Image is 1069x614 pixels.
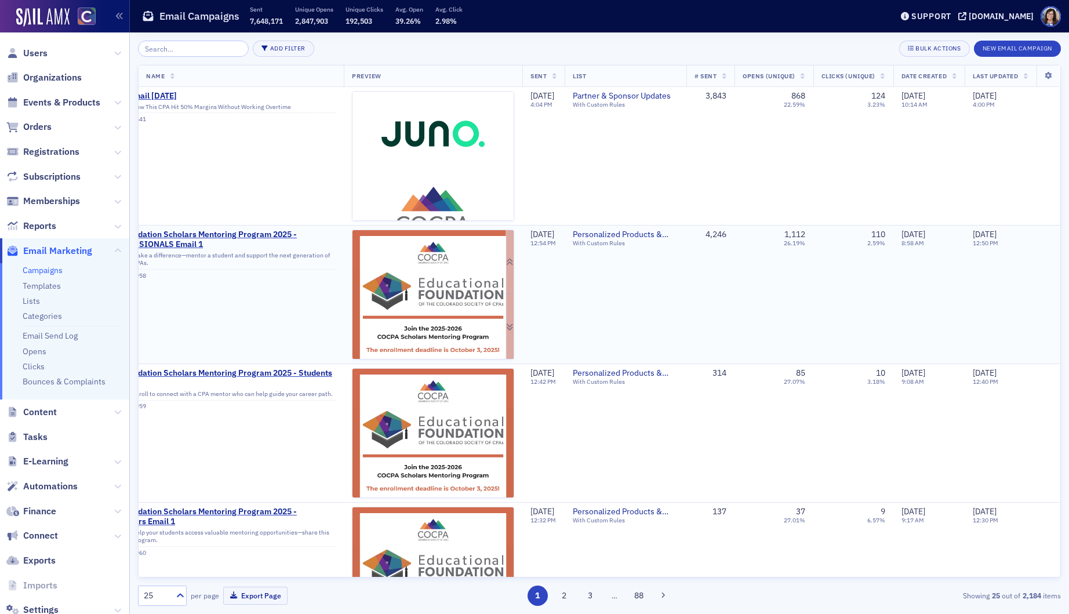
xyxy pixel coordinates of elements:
[901,100,928,108] time: 10:14 AM
[108,103,336,114] div: How This CPA Hit 50% Margins Without Working Overtime
[530,516,556,524] time: 12:32 PM
[973,368,997,378] span: [DATE]
[973,239,998,247] time: 12:50 PM
[871,91,885,101] div: 124
[695,368,726,379] div: 314
[6,170,81,183] a: Subscriptions
[573,378,678,386] div: With Custom Rules
[871,230,885,240] div: 110
[899,41,969,57] button: Bulk Actions
[958,12,1038,20] button: [DOMAIN_NAME]
[108,252,336,270] div: Make a difference—mentor a student and support the next generation of CPAs.
[573,101,678,108] div: With Custom Rules
[901,72,947,80] span: Date Created
[352,92,514,552] img: email-preview-2232.jpeg
[573,368,678,379] span: Personalized Products & Events
[23,406,57,419] span: Content
[159,9,239,23] h1: Email Campaigns
[695,507,726,517] div: 137
[973,506,997,517] span: [DATE]
[528,586,548,606] button: 1
[1020,590,1043,601] strong: 2,184
[6,579,57,592] a: Imports
[23,361,45,372] a: Clicks
[530,90,554,101] span: [DATE]
[108,272,336,279] div: EC-14022958
[867,378,885,386] div: 3.18%
[821,72,875,80] span: Clicks (Unique)
[580,586,601,606] button: 3
[23,311,62,321] a: Categories
[6,505,56,518] a: Finance
[23,346,46,357] a: Opens
[23,281,61,291] a: Templates
[530,100,552,108] time: 4:04 PM
[901,90,925,101] span: [DATE]
[784,517,805,524] div: 27.01%
[973,229,997,239] span: [DATE]
[6,480,78,493] a: Automations
[6,146,79,158] a: Registrations
[606,590,623,601] span: …
[573,517,678,524] div: With Custom Rules
[6,96,100,109] a: Events & Products
[23,296,40,306] a: Lists
[901,229,925,239] span: [DATE]
[23,554,56,567] span: Exports
[108,549,336,557] div: EC-14022960
[23,170,81,183] span: Subscriptions
[901,506,925,517] span: [DATE]
[6,47,48,60] a: Users
[530,239,556,247] time: 12:54 PM
[6,121,52,133] a: Orders
[23,245,92,257] span: Email Marketing
[146,72,165,80] span: Name
[6,245,92,257] a: Email Marketing
[108,368,336,388] a: Ed Foundation Scholars Mentoring Program 2025 - Students Email 1
[23,265,63,275] a: Campaigns
[6,71,82,84] a: Organizations
[6,554,56,567] a: Exports
[881,507,885,517] div: 9
[784,230,805,240] div: 1,112
[867,239,885,247] div: 2.59%
[16,8,70,27] img: SailAMX
[867,517,885,524] div: 6.57%
[761,590,1061,601] div: Showing out of items
[108,390,336,401] div: Enroll to connect with a CPA mentor who can help guide your career path.
[573,230,678,240] a: Personalized Products & Events
[784,239,805,247] div: 26.19%
[695,72,717,80] span: # Sent
[573,72,586,80] span: List
[223,587,288,605] button: Export Page
[23,96,100,109] span: Events & Products
[108,91,336,101] a: Juno Email [DATE]
[6,431,48,444] a: Tasks
[23,505,56,518] span: Finance
[191,590,219,601] label: per page
[346,5,383,13] p: Unique Clicks
[23,330,78,341] a: Email Send Log
[6,529,58,542] a: Connect
[23,47,48,60] span: Users
[108,507,336,527] a: Ed Foundation Scholars Mentoring Program 2025 - Educators Email 1
[78,8,96,26] img: SailAMX
[695,91,726,101] div: 3,843
[901,377,924,386] time: 9:08 AM
[901,368,925,378] span: [DATE]
[23,480,78,493] span: Automations
[352,72,381,80] span: Preview
[969,11,1034,21] div: [DOMAIN_NAME]
[23,376,106,387] a: Bounces & Complaints
[23,579,57,592] span: Imports
[876,368,885,379] div: 10
[23,195,80,208] span: Memberships
[796,507,805,517] div: 37
[530,368,554,378] span: [DATE]
[573,507,678,517] a: Personalized Products & Events
[784,378,805,386] div: 27.07%
[23,455,68,468] span: E-Learning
